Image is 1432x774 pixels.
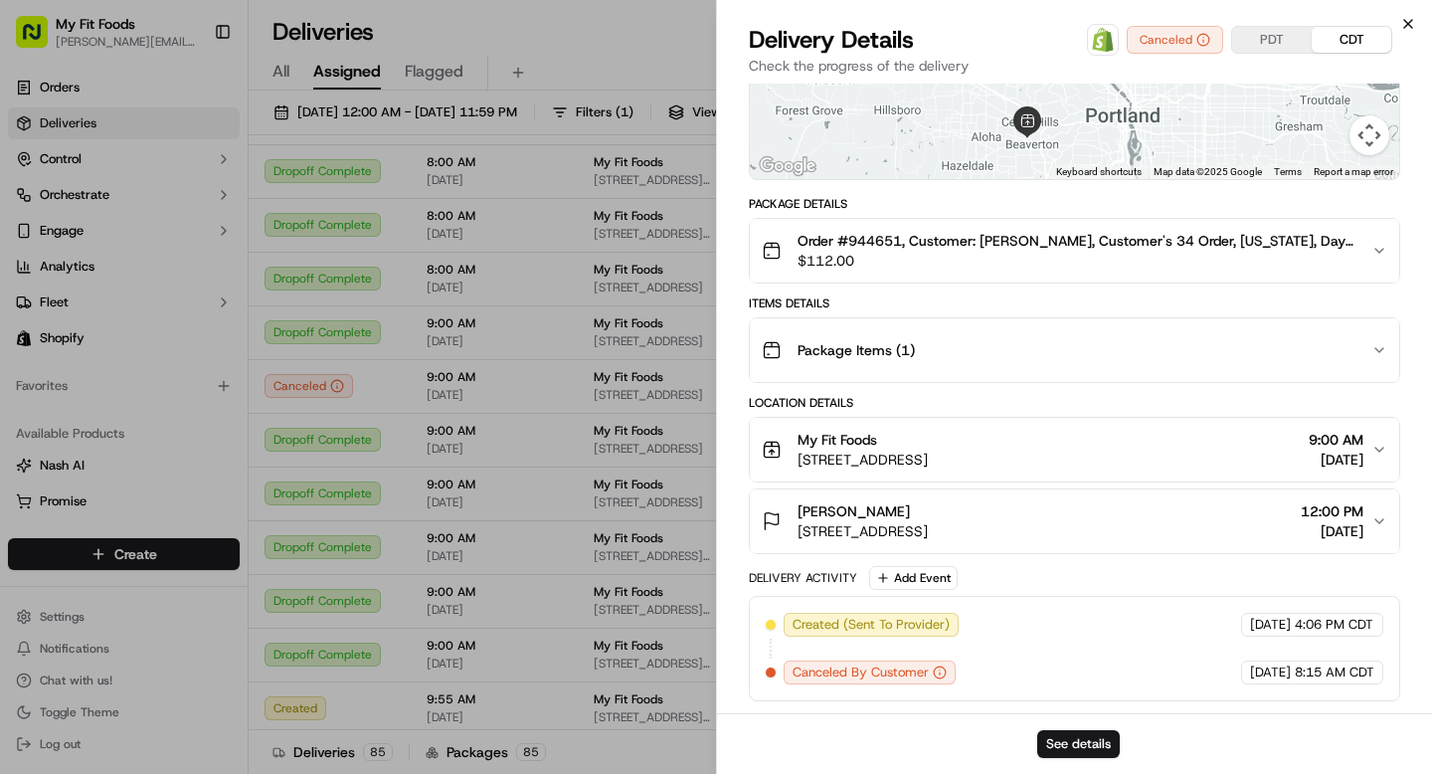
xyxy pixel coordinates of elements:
[1056,165,1142,179] button: Keyboard shortcuts
[12,437,160,473] a: 📗Knowledge Base
[338,196,362,220] button: Start new chat
[749,570,857,586] div: Delivery Activity
[176,308,217,324] span: [DATE]
[42,190,78,226] img: 9188753566659_6852d8bf1fb38e338040_72.png
[62,308,161,324] span: [PERSON_NAME]
[1312,27,1391,53] button: CDT
[749,295,1400,311] div: Items Details
[793,616,950,634] span: Created (Sent To Provider)
[749,56,1400,76] p: Check the progress of the delivery
[20,190,56,226] img: 1736555255976-a54dd68f-1ca7-489b-9aae-adbdc363a1c4
[52,128,358,149] input: Got a question? Start typing here...
[798,450,928,470] span: [STREET_ADDRESS]
[168,447,184,463] div: 💻
[140,492,241,508] a: Powered byPylon
[198,493,241,508] span: Pylon
[798,231,1355,251] span: Order #944651, Customer: [PERSON_NAME], Customer's 34 Order, [US_STATE], Day: [DATE] | Time: 7AM-...
[755,153,820,179] a: Open this area in Google Maps (opens a new window)
[750,489,1399,553] button: [PERSON_NAME][STREET_ADDRESS]12:00 PM[DATE]
[749,196,1400,212] div: Package Details
[160,437,327,473] a: 💻API Documentation
[1274,166,1302,177] a: Terms (opens in new tab)
[1295,664,1374,681] span: 8:15 AM CDT
[20,343,52,382] img: Wisdom Oko
[1091,28,1115,52] img: Shopify
[798,340,915,360] span: Package Items ( 1 )
[89,190,326,210] div: Start new chat
[1301,521,1363,541] span: [DATE]
[1250,616,1291,634] span: [DATE]
[89,210,273,226] div: We're available if you need us!
[755,153,820,179] img: Google
[165,308,172,324] span: •
[793,664,929,681] span: Canceled By Customer
[227,362,268,378] span: [DATE]
[1309,430,1363,450] span: 9:00 AM
[1127,26,1223,54] button: Canceled
[750,318,1399,382] button: Package Items (1)
[216,362,223,378] span: •
[798,251,1355,271] span: $112.00
[798,430,877,450] span: My Fit Foods
[750,219,1399,283] button: Order #944651, Customer: [PERSON_NAME], Customer's 34 Order, [US_STATE], Day: [DATE] | Time: 7AM-...
[1037,730,1120,758] button: See details
[1250,664,1291,681] span: [DATE]
[1301,501,1363,521] span: 12:00 PM
[20,447,36,463] div: 📗
[188,445,319,465] span: API Documentation
[40,363,56,379] img: 1736555255976-a54dd68f-1ca7-489b-9aae-adbdc363a1c4
[1087,24,1119,56] a: Shopify
[40,445,152,465] span: Knowledge Base
[749,24,914,56] span: Delivery Details
[62,362,212,378] span: Wisdom [PERSON_NAME]
[1154,166,1262,177] span: Map data ©2025 Google
[1314,166,1393,177] a: Report a map error
[40,309,56,325] img: 1736555255976-a54dd68f-1ca7-489b-9aae-adbdc363a1c4
[798,521,928,541] span: [STREET_ADDRESS]
[1349,115,1389,155] button: Map camera controls
[20,259,133,275] div: Past conversations
[798,501,910,521] span: [PERSON_NAME]
[1295,616,1373,634] span: 4:06 PM CDT
[20,20,60,60] img: Nash
[20,80,362,111] p: Welcome 👋
[750,418,1399,482] button: My Fit Foods[STREET_ADDRESS]9:00 AM[DATE]
[20,290,52,321] img: Masood Aslam
[869,566,958,590] button: Add Event
[308,255,362,279] button: See all
[749,395,1400,411] div: Location Details
[1232,27,1312,53] button: PDT
[1309,450,1363,470] span: [DATE]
